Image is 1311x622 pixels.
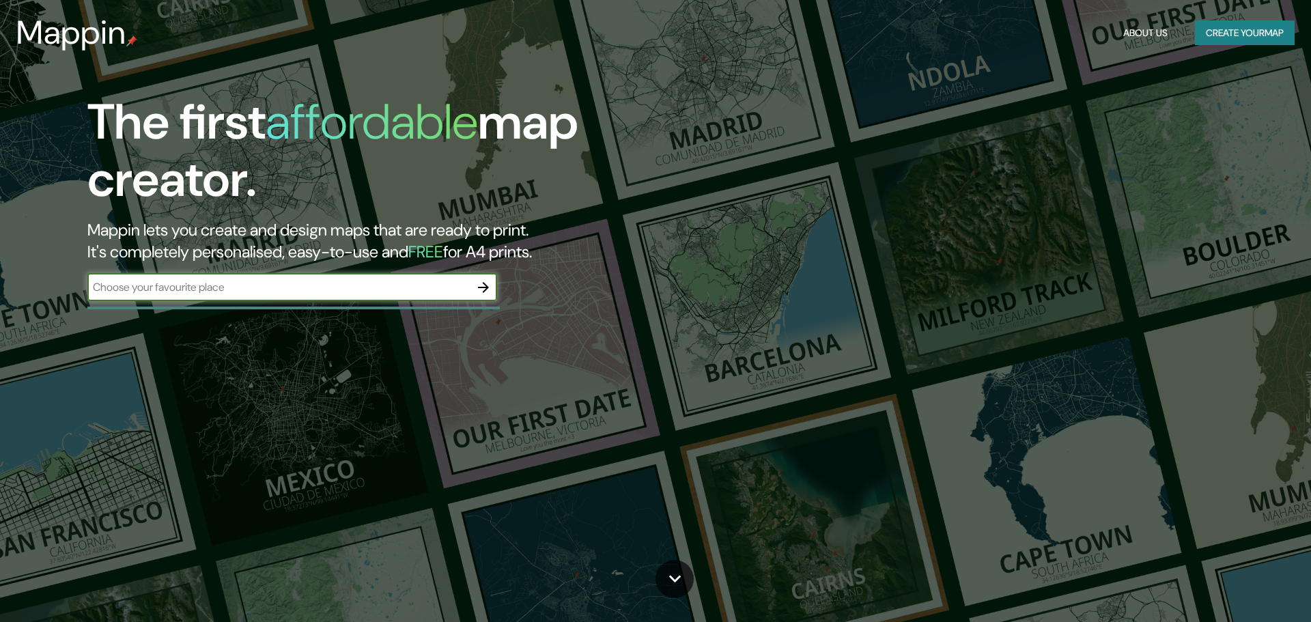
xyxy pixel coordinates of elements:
input: Choose your favourite place [87,279,470,295]
button: About Us [1118,20,1173,46]
button: Create yourmap [1195,20,1295,46]
h5: FREE [408,241,443,262]
h1: affordable [266,90,478,154]
h1: The first map creator. [87,94,743,219]
h3: Mappin [16,14,126,52]
img: mappin-pin [126,36,137,46]
h2: Mappin lets you create and design maps that are ready to print. It's completely personalised, eas... [87,219,743,263]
